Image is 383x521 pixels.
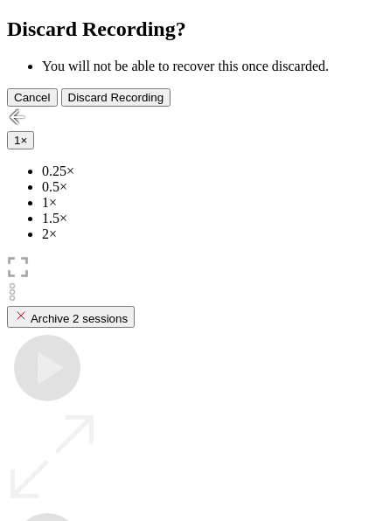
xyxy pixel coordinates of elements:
li: 2× [42,226,376,242]
li: You will not be able to recover this once discarded. [42,59,376,74]
button: 1× [7,131,34,149]
button: Cancel [7,88,58,107]
span: 1 [14,134,20,147]
div: Archive 2 sessions [14,309,128,325]
h2: Discard Recording? [7,17,376,41]
button: Discard Recording [61,88,171,107]
button: Archive 2 sessions [7,306,135,328]
li: 1× [42,195,376,211]
li: 0.5× [42,179,376,195]
li: 1.5× [42,211,376,226]
li: 0.25× [42,163,376,179]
